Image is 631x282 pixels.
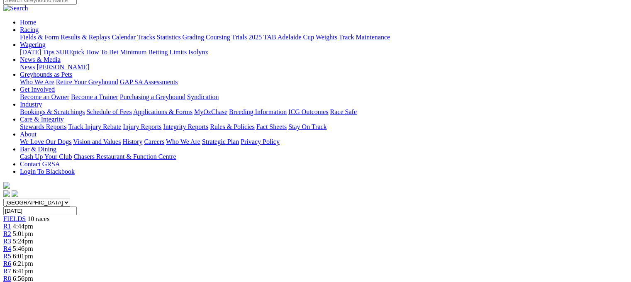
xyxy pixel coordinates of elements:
[73,138,121,145] a: Vision and Values
[20,26,39,33] a: Racing
[12,190,18,197] img: twitter.svg
[20,93,69,100] a: Become an Owner
[20,123,628,131] div: Care & Integrity
[183,34,204,41] a: Grading
[86,49,119,56] a: How To Bet
[37,63,89,70] a: [PERSON_NAME]
[163,123,208,130] a: Integrity Reports
[123,123,161,130] a: Injury Reports
[288,108,328,115] a: ICG Outcomes
[3,238,11,245] a: R3
[3,215,26,222] a: FIELDS
[241,138,280,145] a: Privacy Policy
[20,34,59,41] a: Fields & Form
[187,93,219,100] a: Syndication
[61,34,110,41] a: Results & Replays
[3,182,10,189] img: logo-grsa-white.png
[210,123,255,130] a: Rules & Policies
[330,108,356,115] a: Race Safe
[137,34,155,41] a: Tracks
[20,63,35,70] a: News
[20,108,628,116] div: Industry
[13,230,33,237] span: 5:01pm
[20,146,56,153] a: Bar & Dining
[20,49,628,56] div: Wagering
[202,138,239,145] a: Strategic Plan
[316,34,337,41] a: Weights
[3,275,11,282] a: R8
[157,34,181,41] a: Statistics
[229,108,287,115] a: Breeding Information
[20,49,54,56] a: [DATE] Tips
[20,168,75,175] a: Login To Blackbook
[20,93,628,101] div: Get Involved
[249,34,314,41] a: 2025 TAB Adelaide Cup
[20,101,42,108] a: Industry
[13,267,33,275] span: 6:41pm
[20,41,46,48] a: Wagering
[13,260,33,267] span: 6:21pm
[20,138,71,145] a: We Love Our Dogs
[288,123,326,130] a: Stay On Track
[3,190,10,197] img: facebook.svg
[120,49,187,56] a: Minimum Betting Limits
[256,123,287,130] a: Fact Sheets
[3,245,11,252] a: R4
[20,116,64,123] a: Care & Integrity
[13,253,33,260] span: 6:01pm
[20,131,37,138] a: About
[3,253,11,260] a: R5
[20,123,66,130] a: Stewards Reports
[20,138,628,146] div: About
[73,153,176,160] a: Chasers Restaurant & Function Centre
[20,78,628,86] div: Greyhounds as Pets
[20,34,628,41] div: Racing
[56,49,84,56] a: SUREpick
[3,223,11,230] a: R1
[112,34,136,41] a: Calendar
[3,267,11,275] a: R7
[27,215,49,222] span: 10 races
[133,108,192,115] a: Applications & Forms
[231,34,247,41] a: Trials
[56,78,118,85] a: Retire Your Greyhound
[20,71,72,78] a: Greyhounds as Pets
[339,34,390,41] a: Track Maintenance
[20,19,36,26] a: Home
[120,78,178,85] a: GAP SA Assessments
[188,49,208,56] a: Isolynx
[86,108,132,115] a: Schedule of Fees
[13,275,33,282] span: 6:56pm
[3,230,11,237] a: R2
[20,108,85,115] a: Bookings & Scratchings
[3,260,11,267] a: R6
[194,108,227,115] a: MyOzChase
[122,138,142,145] a: History
[20,63,628,71] div: News & Media
[13,245,33,252] span: 5:46pm
[20,160,60,168] a: Contact GRSA
[3,207,77,215] input: Select date
[20,153,628,160] div: Bar & Dining
[20,56,61,63] a: News & Media
[20,86,55,93] a: Get Involved
[206,34,230,41] a: Coursing
[68,123,121,130] a: Track Injury Rebate
[13,238,33,245] span: 5:24pm
[144,138,164,145] a: Careers
[20,78,54,85] a: Who We Are
[20,153,72,160] a: Cash Up Your Club
[71,93,118,100] a: Become a Trainer
[3,5,28,12] img: Search
[120,93,185,100] a: Purchasing a Greyhound
[13,223,33,230] span: 4:44pm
